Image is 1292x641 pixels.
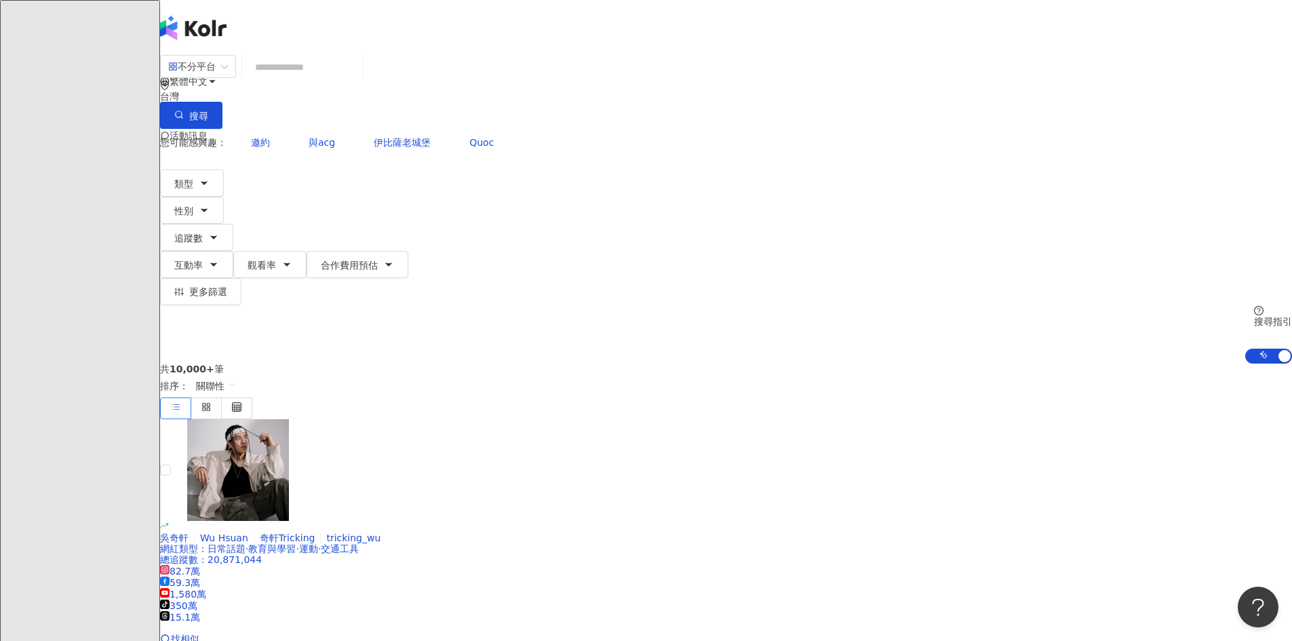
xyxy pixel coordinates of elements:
button: 更多篩選 [160,278,241,305]
span: 更多篩選 [189,286,227,297]
span: Quoc [469,137,494,148]
button: 合作費用預估 [307,251,408,278]
span: 日常話題 [208,543,246,554]
span: 合作費用預估 [321,260,378,271]
button: 搜尋 [160,102,222,129]
span: 追蹤數 [174,233,203,244]
span: · [318,543,321,554]
span: 10,000+ [170,364,214,374]
img: logo [160,16,227,40]
span: 教育與學習 [248,543,296,554]
button: 追蹤數 [160,224,233,251]
span: 類型 [174,178,193,189]
span: Wu Hsuan [200,532,248,543]
span: 搜尋 [189,111,208,121]
span: appstore [168,62,178,71]
span: 活動訊息 [170,130,208,141]
span: question-circle [1254,306,1264,315]
span: 與acg [309,137,335,148]
div: 總追蹤數 ： 20,871,044 [160,554,1292,565]
span: 1,580萬 [160,589,206,600]
span: 82.7萬 [160,566,200,577]
span: 運動 [299,543,318,554]
button: 性別 [160,197,224,224]
img: KOL Avatar [187,419,289,521]
div: 共 筆 [160,364,1292,374]
button: 互動率 [160,251,233,278]
div: 網紅類型 ： [160,543,1292,554]
span: 關聯性 [196,375,237,397]
span: 59.3萬 [160,577,200,588]
span: 性別 [174,206,193,216]
div: 不分平台 [168,56,216,77]
span: 奇軒Tricking [260,532,315,543]
button: 與acg [294,129,349,156]
div: 搜尋指引 [1254,316,1292,327]
span: · [246,543,248,554]
span: tricking_wu [326,532,380,543]
span: 交通工具 [321,543,359,554]
iframe: Help Scout Beacon - Open [1238,587,1278,627]
span: 互動率 [174,260,203,271]
button: 觀看率 [233,251,307,278]
span: 您可能感興趣： [160,137,227,148]
button: 類型 [160,170,224,197]
span: environment [160,81,170,90]
button: 伊比薩老城堡 [359,129,445,156]
span: 15.1萬 [160,612,200,623]
span: 吳奇軒 [160,532,189,543]
span: 350萬 [160,600,197,611]
div: 排序： [160,374,1292,397]
button: Quoc [455,129,508,156]
span: · [296,543,298,554]
span: 伊比薩老城堡 [374,137,431,148]
button: 邀約 [237,129,284,156]
span: 邀約 [251,137,270,148]
span: 觀看率 [248,260,276,271]
div: 台灣 [160,91,1292,102]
